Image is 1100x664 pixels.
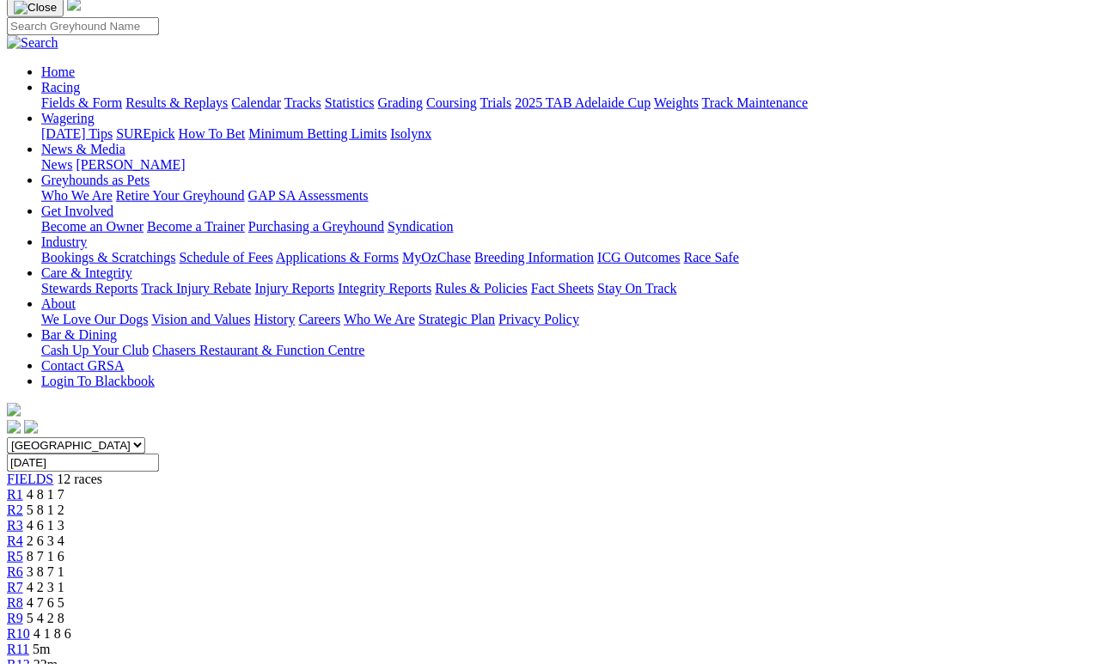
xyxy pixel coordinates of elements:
a: Breeding Information [474,250,594,265]
a: Industry [41,235,87,249]
a: ICG Outcomes [597,250,680,265]
div: Racing [41,95,1093,111]
span: 2 6 3 4 [27,533,64,548]
a: Calendar [231,95,281,110]
a: Become a Trainer [147,219,245,234]
a: Results & Replays [125,95,228,110]
a: R3 [7,518,23,533]
a: Privacy Policy [498,312,579,326]
a: Who We Are [41,188,113,203]
div: Get Involved [41,219,1093,235]
span: 12 races [57,472,102,486]
span: 8 7 1 6 [27,549,64,563]
span: 4 6 1 3 [27,518,64,533]
span: 5 4 2 8 [27,611,64,625]
a: Retire Your Greyhound [116,188,245,203]
div: Industry [41,250,1093,265]
a: Rules & Policies [435,281,528,295]
div: News & Media [41,157,1093,173]
a: Isolynx [390,126,431,141]
span: 4 2 3 1 [27,580,64,594]
img: Close [14,1,57,15]
a: Wagering [41,111,95,125]
div: Bar & Dining [41,343,1093,358]
a: R1 [7,487,23,502]
a: R2 [7,503,23,517]
span: 4 1 8 6 [34,626,71,641]
a: Greyhounds as Pets [41,173,150,187]
a: Injury Reports [254,281,334,295]
a: Login To Blackbook [41,374,155,388]
a: [DATE] Tips [41,126,113,141]
a: R5 [7,549,23,563]
a: R4 [7,533,23,548]
img: Search [7,35,58,51]
a: Trials [480,95,511,110]
a: Stay On Track [597,281,676,295]
a: Integrity Reports [338,281,431,295]
a: Vision and Values [151,312,250,326]
a: MyOzChase [402,250,471,265]
a: R8 [7,595,23,610]
a: Fact Sheets [531,281,594,295]
a: Racing [41,80,80,94]
a: 2025 TAB Adelaide Cup [515,95,651,110]
a: Cash Up Your Club [41,343,149,357]
a: R9 [7,611,23,625]
input: Search [7,17,159,35]
a: Grading [378,95,423,110]
a: Applications & Forms [276,250,399,265]
a: R10 [7,626,30,641]
a: We Love Our Dogs [41,312,148,326]
a: Schedule of Fees [179,250,272,265]
a: Contact GRSA [41,358,124,373]
span: 5m [33,642,50,656]
a: Coursing [426,95,477,110]
a: R11 [7,642,29,656]
a: Chasers Restaurant & Function Centre [152,343,364,357]
a: About [41,296,76,311]
a: Weights [654,95,699,110]
a: FIELDS [7,472,53,486]
a: Minimum Betting Limits [248,126,387,141]
a: News [41,157,72,172]
input: Select date [7,454,159,472]
a: Statistics [325,95,375,110]
a: [PERSON_NAME] [76,157,185,172]
a: Home [41,64,75,79]
a: SUREpick [116,126,174,141]
a: Bar & Dining [41,327,117,342]
a: How To Bet [179,126,246,141]
a: Track Maintenance [702,95,808,110]
a: Become an Owner [41,219,144,234]
a: Who We Are [344,312,415,326]
span: 4 8 1 7 [27,487,64,502]
a: News & Media [41,142,125,156]
a: GAP SA Assessments [248,188,369,203]
a: Track Injury Rebate [141,281,251,295]
a: Fields & Form [41,95,122,110]
img: logo-grsa-white.png [7,403,21,417]
a: Care & Integrity [41,265,132,280]
a: Purchasing a Greyhound [248,219,384,234]
a: Tracks [284,95,321,110]
a: R7 [7,580,23,594]
a: Stewards Reports [41,281,137,295]
a: Careers [298,312,340,326]
div: Greyhounds as Pets [41,188,1093,204]
span: 3 8 7 1 [27,564,64,579]
img: facebook.svg [7,420,21,434]
div: About [41,312,1093,327]
a: Get Involved [41,204,113,218]
span: 4 7 6 5 [27,595,64,610]
div: Care & Integrity [41,281,1093,296]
